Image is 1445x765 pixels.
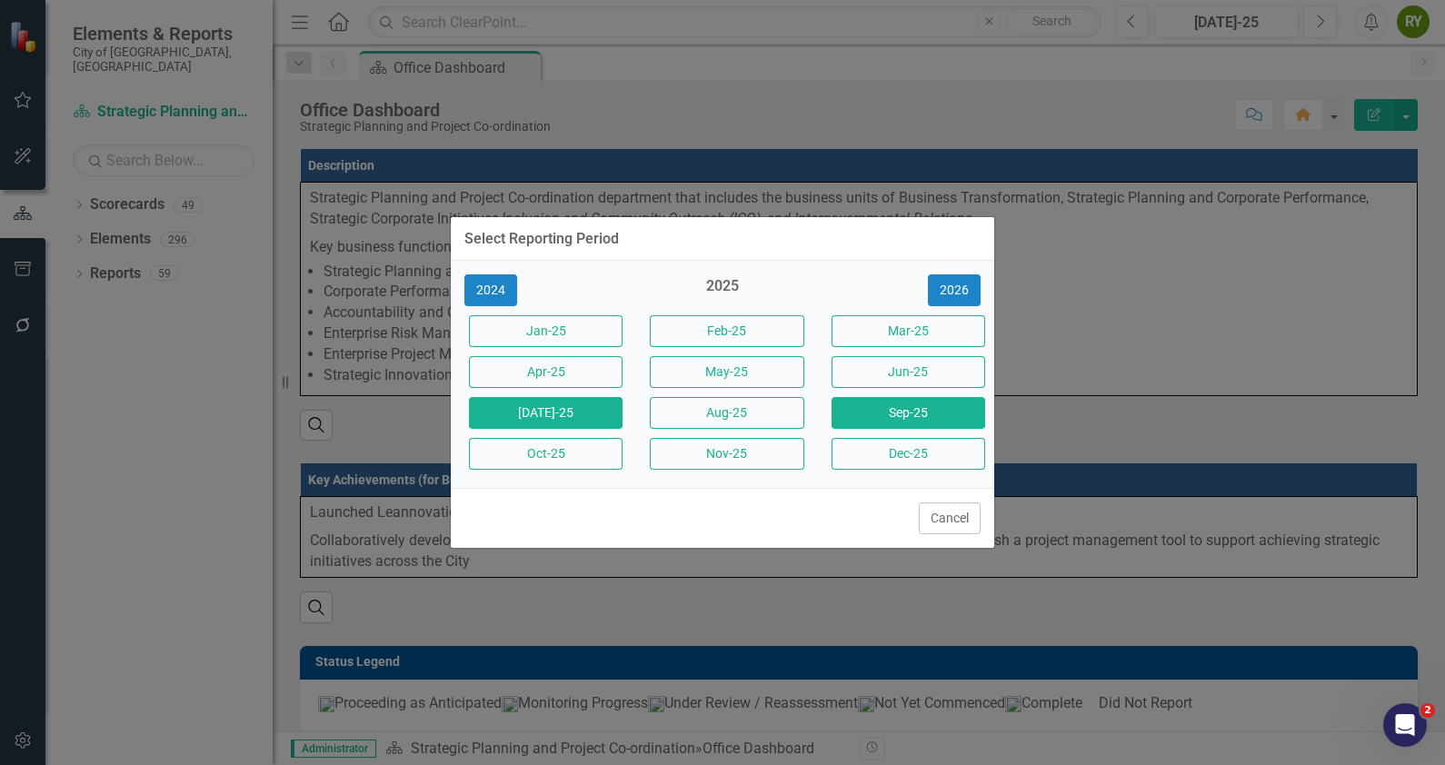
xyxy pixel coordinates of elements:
[650,397,803,429] button: Aug-25
[464,231,619,247] div: Select Reporting Period
[832,397,985,429] button: Sep-25
[919,502,981,534] button: Cancel
[469,315,623,347] button: Jan-25
[650,315,803,347] button: Feb-25
[650,356,803,388] button: May-25
[464,274,517,306] button: 2024
[469,356,623,388] button: Apr-25
[469,397,623,429] button: [DATE]-25
[832,438,985,470] button: Dec-25
[650,438,803,470] button: Nov-25
[1383,703,1427,747] iframe: Intercom live chat
[645,276,799,306] div: 2025
[832,356,985,388] button: Jun-25
[832,315,985,347] button: Mar-25
[928,274,981,306] button: 2026
[1420,703,1435,718] span: 2
[469,438,623,470] button: Oct-25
